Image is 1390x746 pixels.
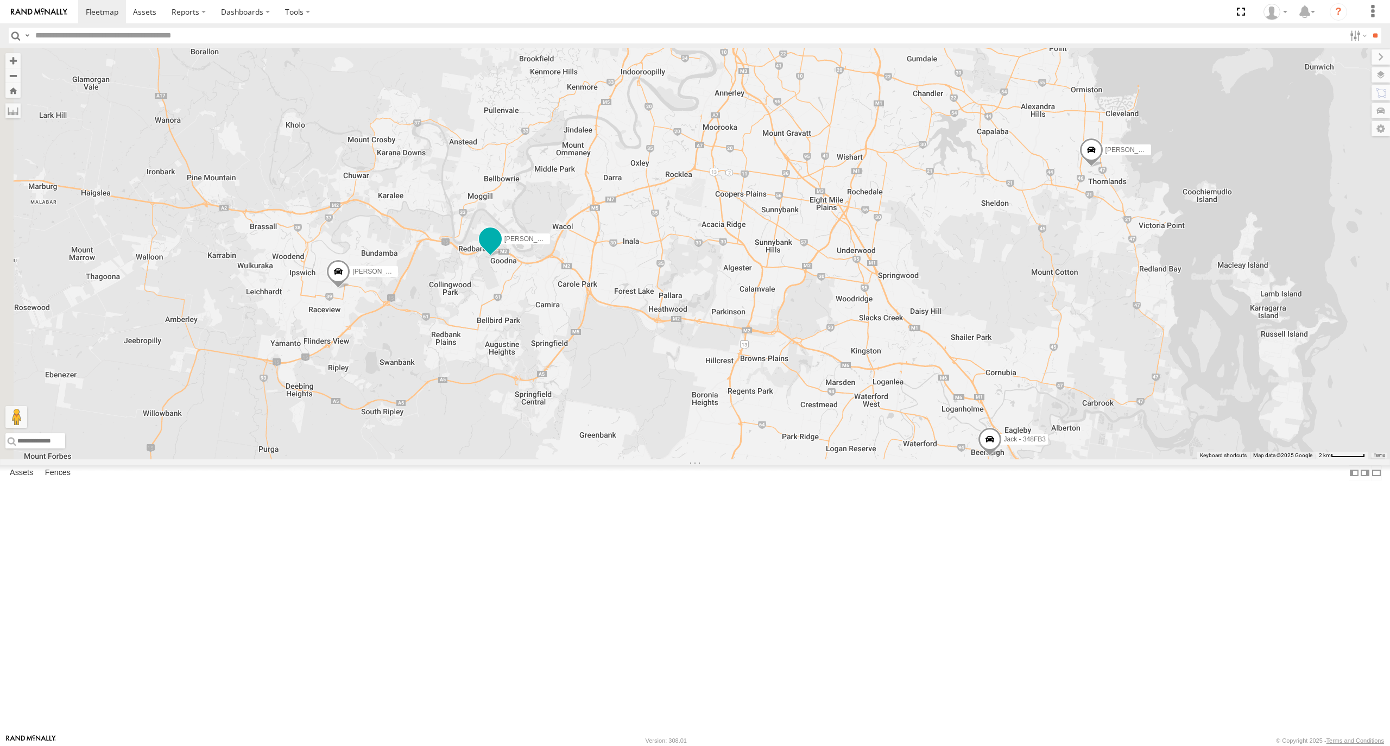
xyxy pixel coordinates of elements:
span: 2 km [1319,452,1331,458]
button: Zoom out [5,68,21,83]
a: Visit our Website [6,735,56,746]
button: Zoom Home [5,83,21,98]
div: Marco DiBenedetto [1260,4,1291,20]
div: © Copyright 2025 - [1276,737,1384,744]
label: Hide Summary Table [1371,465,1382,481]
span: [PERSON_NAME] 019IP4 - Hilux [504,235,601,243]
label: Fences [40,465,76,481]
label: Dock Summary Table to the Right [1360,465,1370,481]
span: Jack - 348FB3 [1004,435,1046,443]
label: Measure [5,103,21,118]
label: Dock Summary Table to the Left [1349,465,1360,481]
a: Terms and Conditions [1326,737,1384,744]
label: Search Query [23,28,31,43]
button: Keyboard shortcuts [1200,452,1247,459]
span: [PERSON_NAME] B - Corolla Hatch [352,268,457,275]
button: Map scale: 2 km per 59 pixels [1316,452,1368,459]
a: Terms (opens in new tab) [1374,453,1385,458]
button: Zoom in [5,53,21,68]
span: Map data ©2025 Google [1253,452,1312,458]
span: [PERSON_NAME] - 347FB3 [1105,146,1187,154]
div: Version: 308.01 [646,737,687,744]
img: rand-logo.svg [11,8,67,16]
label: Assets [4,465,39,481]
button: Drag Pegman onto the map to open Street View [5,406,27,428]
i: ? [1330,3,1347,21]
label: Map Settings [1372,121,1390,136]
label: Search Filter Options [1345,28,1369,43]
